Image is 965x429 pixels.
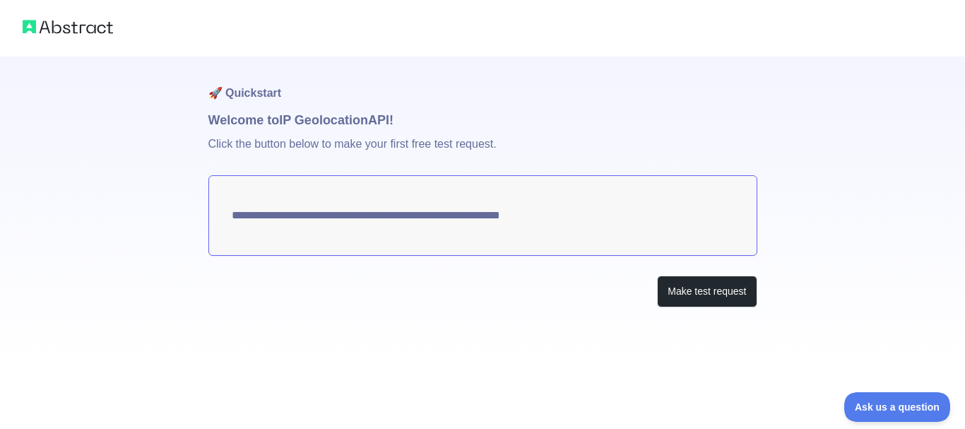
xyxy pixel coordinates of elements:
[208,57,757,110] h1: 🚀 Quickstart
[23,17,113,37] img: Abstract logo
[844,392,951,422] iframe: Toggle Customer Support
[208,110,757,130] h1: Welcome to IP Geolocation API!
[208,130,757,175] p: Click the button below to make your first free test request.
[657,276,757,307] button: Make test request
